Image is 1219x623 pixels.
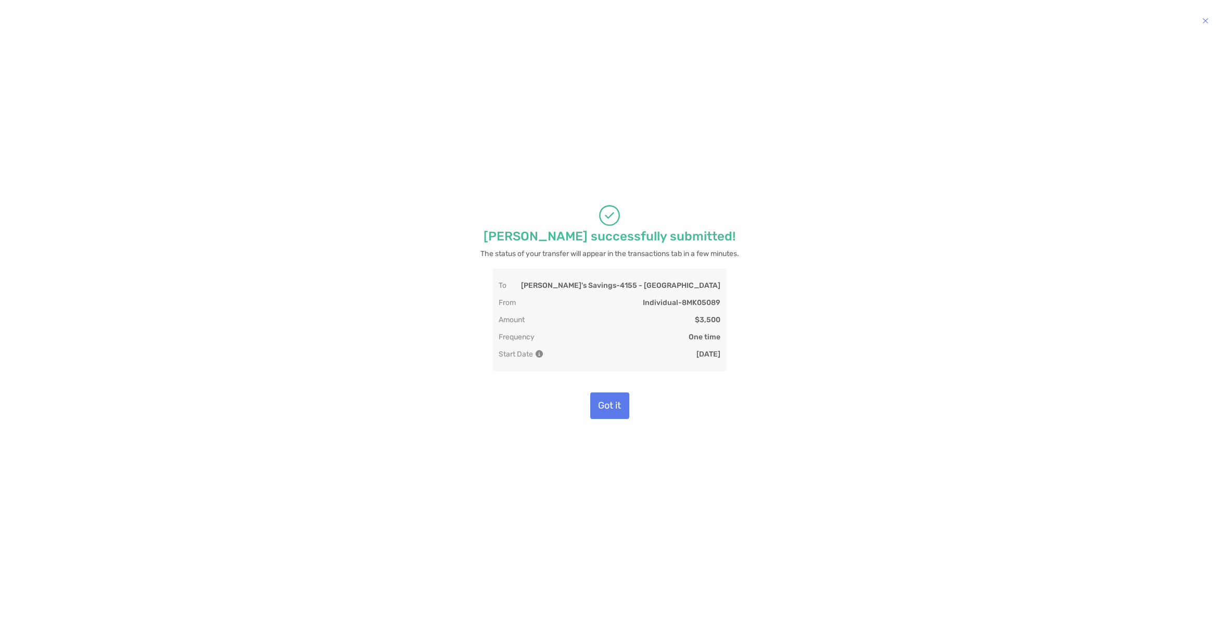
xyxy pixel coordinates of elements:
[521,281,720,290] p: [PERSON_NAME]'s Savings - 4155 - [GEOGRAPHIC_DATA]
[696,350,720,359] p: [DATE]
[499,350,542,359] p: Start Date
[484,230,735,243] p: [PERSON_NAME] successfully submitted!
[689,333,720,341] p: One time
[590,392,629,419] button: Got it
[643,298,720,307] p: Individual - 8MK05089
[499,315,525,324] p: Amount
[499,281,506,290] p: To
[499,333,535,341] p: Frequency
[499,298,516,307] p: From
[480,247,739,260] p: The status of your transfer will appear in the transactions tab in a few minutes.
[695,315,720,324] p: $3,500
